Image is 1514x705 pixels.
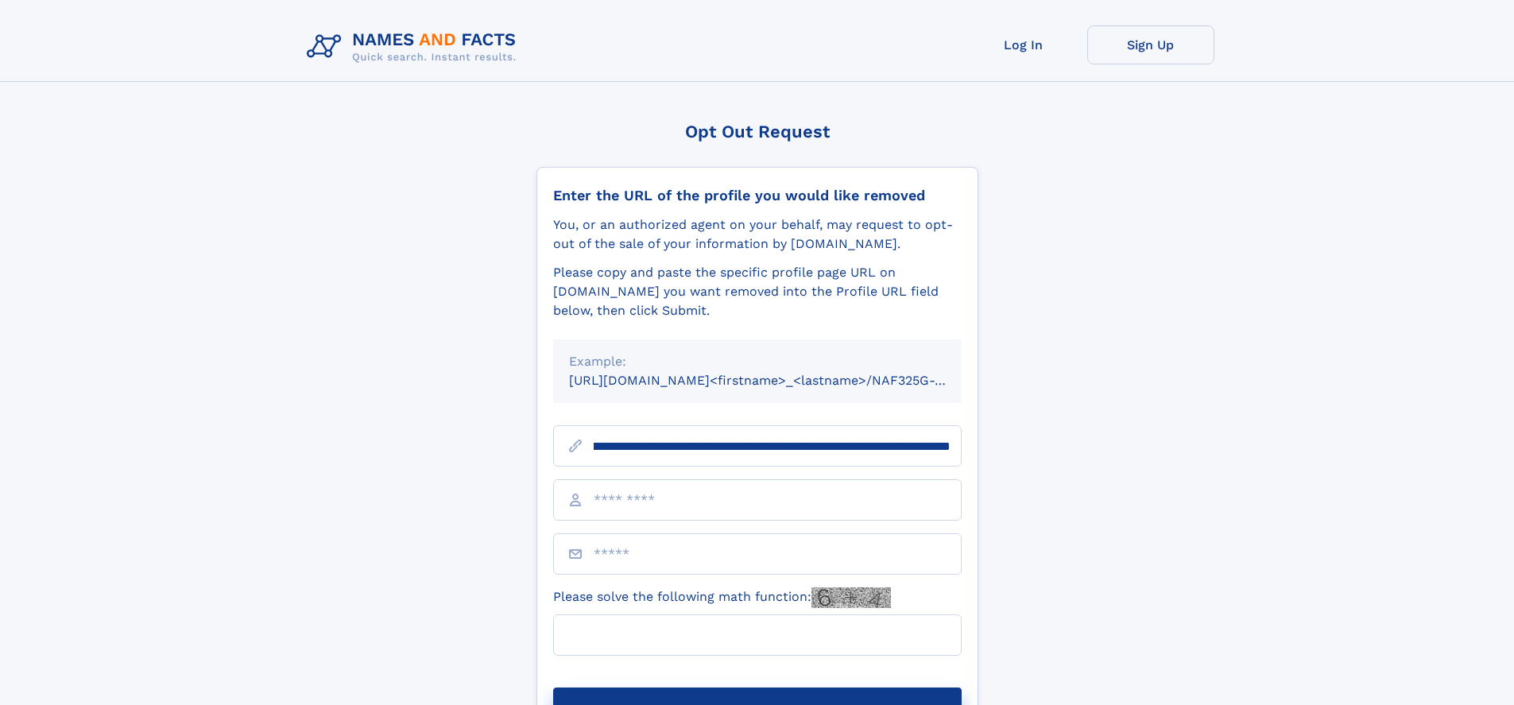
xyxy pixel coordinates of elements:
[1087,25,1214,64] a: Sign Up
[569,352,946,371] div: Example:
[960,25,1087,64] a: Log In
[553,187,962,204] div: Enter the URL of the profile you would like removed
[553,263,962,320] div: Please copy and paste the specific profile page URL on [DOMAIN_NAME] you want removed into the Pr...
[536,122,978,141] div: Opt Out Request
[553,215,962,254] div: You, or an authorized agent on your behalf, may request to opt-out of the sale of your informatio...
[300,25,529,68] img: Logo Names and Facts
[569,373,992,388] small: [URL][DOMAIN_NAME]<firstname>_<lastname>/NAF325G-xxxxxxxx
[553,587,891,608] label: Please solve the following math function:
